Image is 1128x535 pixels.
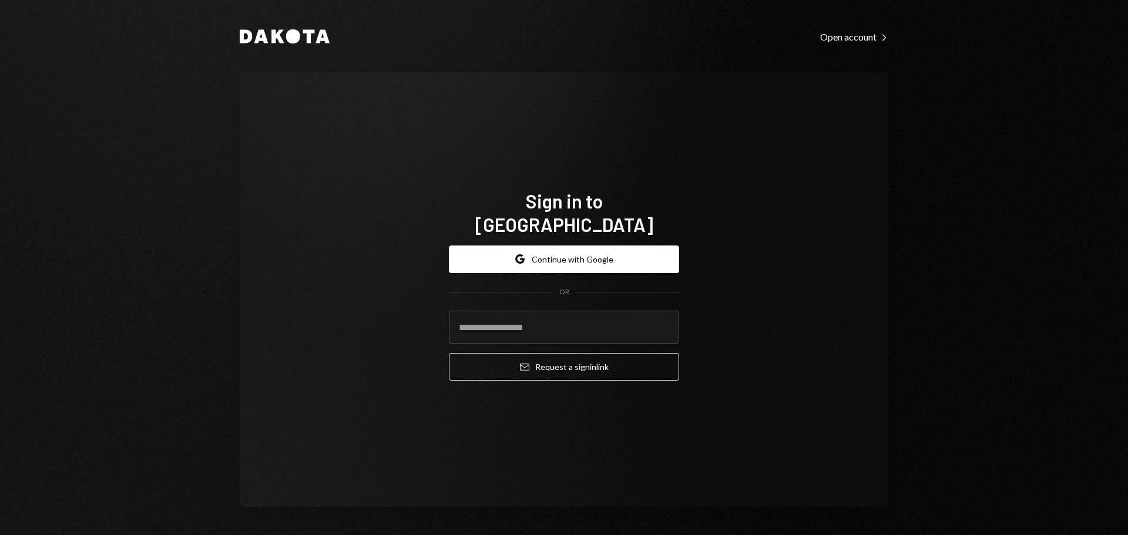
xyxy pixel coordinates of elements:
a: Open account [820,30,888,43]
div: Open account [820,31,888,43]
h1: Sign in to [GEOGRAPHIC_DATA] [449,189,679,236]
button: Continue with Google [449,245,679,273]
button: Request a signinlink [449,353,679,381]
div: OR [559,287,569,297]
